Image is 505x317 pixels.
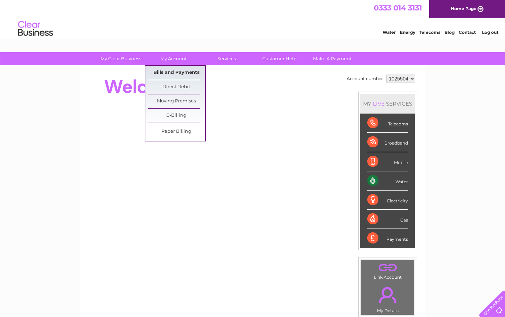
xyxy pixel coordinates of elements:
a: 0333 014 3131 [374,3,422,12]
a: Moving Premises [148,94,205,108]
div: Water [367,171,408,191]
a: Make A Payment [304,52,361,65]
td: Account number [345,73,385,85]
div: Broadband [367,133,408,152]
a: E-Billing [148,109,205,123]
a: Contact [459,30,476,35]
a: Bills and Payments [148,66,205,80]
div: Telecoms [367,114,408,133]
div: MY SERVICES [360,94,415,114]
a: My Clear Business [92,52,150,65]
div: Payments [367,229,408,248]
img: logo.png [18,18,53,39]
div: Electricity [367,191,408,210]
a: Paper Billing [148,125,205,139]
a: Customer Help [251,52,308,65]
td: Link Account [361,260,415,281]
a: Services [198,52,255,65]
td: My Details [361,281,415,315]
div: LIVE [371,100,386,107]
div: Clear Business is a trading name of Verastar Limited (registered in [GEOGRAPHIC_DATA] No. 3667643... [89,4,417,34]
div: Gas [367,210,408,229]
a: My Account [145,52,202,65]
a: . [363,283,412,307]
a: Log out [482,30,498,35]
a: Water [383,30,396,35]
a: Blog [444,30,455,35]
div: Mobile [367,152,408,171]
a: . [363,262,412,274]
a: Direct Debit [148,80,205,94]
a: Telecoms [419,30,440,35]
a: Energy [400,30,415,35]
